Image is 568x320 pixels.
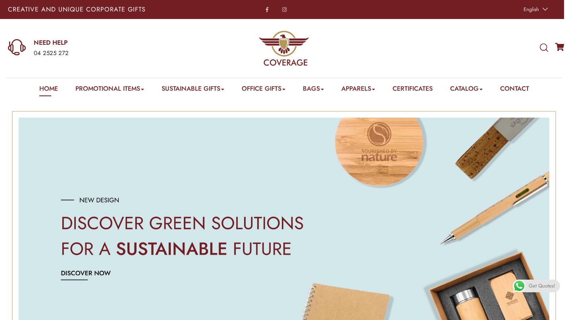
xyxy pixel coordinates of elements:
span: Get Quotes! [529,280,555,292]
a: Office Gifts [242,84,285,96]
a: Home [39,84,58,96]
div: 04 2525 272 [34,48,185,59]
a: Apparels [341,84,375,96]
span: English [524,6,539,13]
a: Bags [303,84,324,96]
a: English [520,4,550,15]
a: Contact [500,84,529,96]
a: NEED HELP [34,38,185,47]
a: Promotional Items [75,84,144,96]
p: Creative and Unique Corporate Gifts [8,6,223,13]
a: Certificates [393,84,433,96]
a: Sustainable Gifts [162,84,224,96]
a: Catalog [450,84,483,96]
